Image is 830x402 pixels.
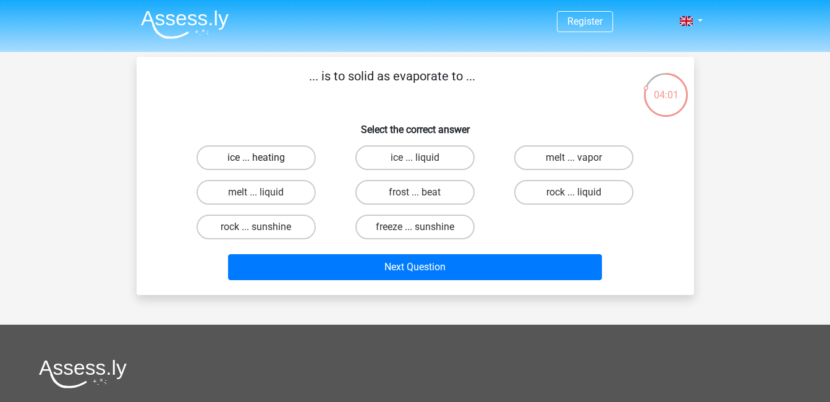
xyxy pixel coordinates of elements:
img: Assessly logo [39,359,127,388]
label: frost ... beat [355,180,475,205]
label: ice ... liquid [355,145,475,170]
label: rock ... sunshine [197,215,316,239]
img: Assessly [141,10,229,39]
label: freeze ... sunshine [355,215,475,239]
div: 04:01 [643,72,689,103]
label: rock ... liquid [514,180,633,205]
label: ice ... heating [197,145,316,170]
label: melt ... vapor [514,145,633,170]
p: ... is to solid as evaporate to ... [156,67,628,104]
h6: Select the correct answer [156,114,674,135]
button: Next Question [228,254,602,280]
label: melt ... liquid [197,180,316,205]
a: Register [567,15,603,27]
